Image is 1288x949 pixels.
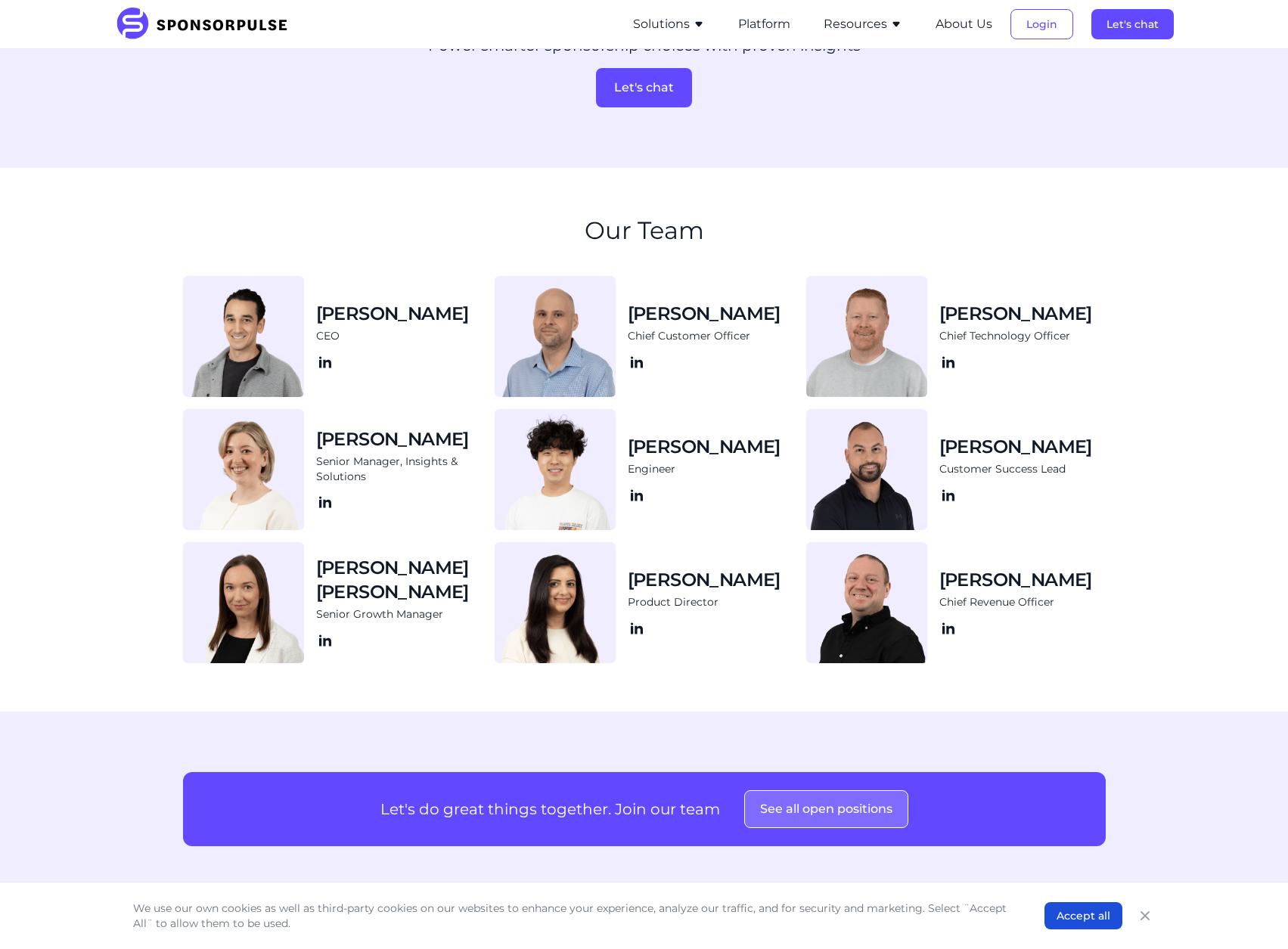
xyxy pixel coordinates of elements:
h3: [PERSON_NAME] [939,302,1092,326]
span: Senior Manager, Insights & Solutions [316,454,483,484]
button: Login [1010,9,1073,39]
span: Chief Customer Officer [628,329,750,344]
a: See all open positions [744,802,908,816]
h3: [PERSON_NAME] [939,435,1092,459]
button: Let's chat [1091,9,1174,39]
span: Chief Technology Officer [939,329,1070,344]
h3: [PERSON_NAME] [316,302,469,326]
h3: [PERSON_NAME] [PERSON_NAME] [316,556,483,604]
h3: [PERSON_NAME] [939,568,1092,592]
span: Senior Growth Manager [316,607,443,622]
img: SponsorPulse [115,8,299,41]
a: About Us [936,17,992,31]
h3: [PERSON_NAME] [628,302,781,326]
h3: [PERSON_NAME] [628,568,781,592]
a: Platform [738,17,790,31]
span: Chief Revenue Officer [939,595,1054,610]
p: We use our own cookies as well as third-party cookies on our websites to enhance your experience,... [133,901,1014,931]
button: About Us [936,15,992,33]
button: Close [1134,905,1156,926]
button: Accept all [1044,902,1122,929]
a: Login [1010,17,1073,31]
button: Solutions [633,15,705,33]
button: Platform [738,15,790,33]
span: Customer Success Lead [939,462,1066,477]
span: Product Director [628,595,718,610]
p: Let's do great things together. Join our team [380,799,720,820]
button: Resources [824,15,902,33]
h2: Our Team [585,216,704,245]
button: Let's chat [596,68,692,107]
h3: [PERSON_NAME] [628,435,781,459]
button: See all open positions [744,790,908,828]
span: Engineer [628,462,675,477]
h3: [PERSON_NAME] [316,427,469,451]
span: CEO [316,329,340,344]
a: Let's chat [1091,17,1174,31]
iframe: Chat Widget [1212,876,1288,949]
